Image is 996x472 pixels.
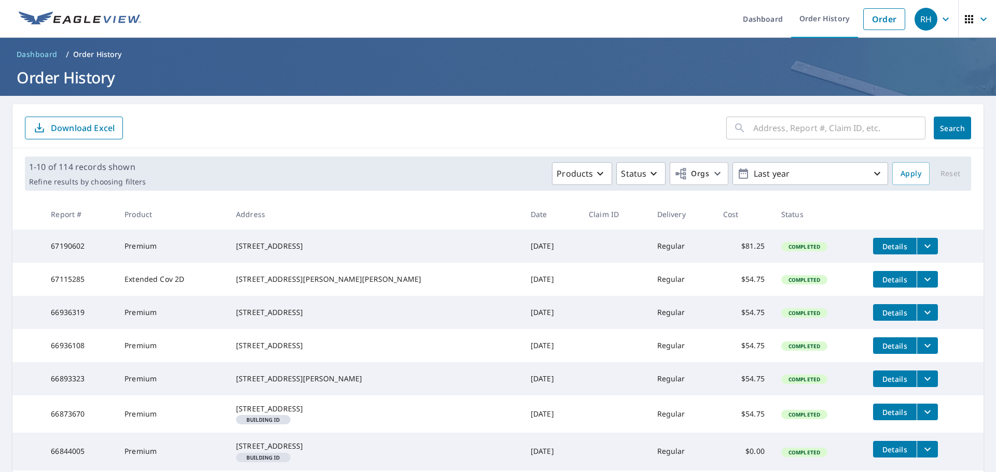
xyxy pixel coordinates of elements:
[116,395,228,433] td: Premium
[621,167,646,180] p: Status
[116,296,228,329] td: Premium
[917,404,938,420] button: filesDropdownBtn-66873670
[879,445,910,454] span: Details
[522,395,580,433] td: [DATE]
[116,433,228,470] td: Premium
[715,395,773,433] td: $54.75
[649,329,715,362] td: Regular
[43,395,116,433] td: 66873670
[873,238,917,254] button: detailsBtn-67190602
[552,162,612,185] button: Products
[236,307,514,318] div: [STREET_ADDRESS]
[715,362,773,395] td: $54.75
[116,263,228,296] td: Extended Cov 2D
[522,199,580,230] th: Date
[12,46,62,63] a: Dashboard
[873,304,917,321] button: detailsBtn-66936319
[934,117,971,139] button: Search
[522,329,580,362] td: [DATE]
[522,296,580,329] td: [DATE]
[649,395,715,433] td: Regular
[879,374,910,384] span: Details
[116,329,228,362] td: Premium
[116,199,228,230] th: Product
[750,165,871,183] p: Last year
[12,67,984,88] h1: Order History
[715,230,773,263] td: $81.25
[873,404,917,420] button: detailsBtn-66873670
[715,263,773,296] td: $54.75
[236,441,514,451] div: [STREET_ADDRESS]
[25,117,123,139] button: Download Excel
[228,199,522,230] th: Address
[236,404,514,414] div: [STREET_ADDRESS]
[43,230,116,263] td: 67190602
[715,199,773,230] th: Cost
[892,162,930,185] button: Apply
[879,407,910,417] span: Details
[236,340,514,351] div: [STREET_ADDRESS]
[557,167,593,180] p: Products
[116,362,228,395] td: Premium
[917,238,938,254] button: filesDropdownBtn-67190602
[782,449,826,456] span: Completed
[879,308,910,318] span: Details
[715,296,773,329] td: $54.75
[917,304,938,321] button: filesDropdownBtn-66936319
[879,341,910,351] span: Details
[873,337,917,354] button: detailsBtn-66936108
[66,48,69,61] li: /
[580,199,649,230] th: Claim ID
[917,441,938,457] button: filesDropdownBtn-66844005
[12,46,984,63] nav: breadcrumb
[773,199,865,230] th: Status
[43,329,116,362] td: 66936108
[43,263,116,296] td: 67115285
[616,162,666,185] button: Status
[917,271,938,288] button: filesDropdownBtn-67115285
[753,113,925,142] input: Address, Report #, Claim ID, etc.
[863,8,905,30] a: Order
[246,417,280,422] em: Building ID
[116,230,228,263] td: Premium
[915,8,937,31] div: RH
[674,167,709,180] span: Orgs
[782,276,826,283] span: Completed
[29,161,146,173] p: 1-10 of 114 records shown
[246,455,280,460] em: Building ID
[236,274,514,284] div: [STREET_ADDRESS][PERSON_NAME][PERSON_NAME]
[782,342,826,350] span: Completed
[917,370,938,387] button: filesDropdownBtn-66893323
[782,411,826,418] span: Completed
[942,123,963,133] span: Search
[782,243,826,250] span: Completed
[873,441,917,457] button: detailsBtn-66844005
[43,296,116,329] td: 66936319
[73,49,122,60] p: Order History
[236,241,514,251] div: [STREET_ADDRESS]
[522,433,580,470] td: [DATE]
[901,167,921,180] span: Apply
[879,241,910,251] span: Details
[649,296,715,329] td: Regular
[873,271,917,288] button: detailsBtn-67115285
[879,275,910,284] span: Details
[43,362,116,395] td: 66893323
[649,199,715,230] th: Delivery
[43,199,116,230] th: Report #
[649,263,715,296] td: Regular
[670,162,728,185] button: Orgs
[17,49,58,60] span: Dashboard
[917,337,938,354] button: filesDropdownBtn-66936108
[43,433,116,470] td: 66844005
[715,329,773,362] td: $54.75
[715,433,773,470] td: $0.00
[649,433,715,470] td: Regular
[873,370,917,387] button: detailsBtn-66893323
[19,11,141,27] img: EV Logo
[51,122,115,134] p: Download Excel
[522,263,580,296] td: [DATE]
[782,309,826,317] span: Completed
[522,362,580,395] td: [DATE]
[29,177,146,187] p: Refine results by choosing filters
